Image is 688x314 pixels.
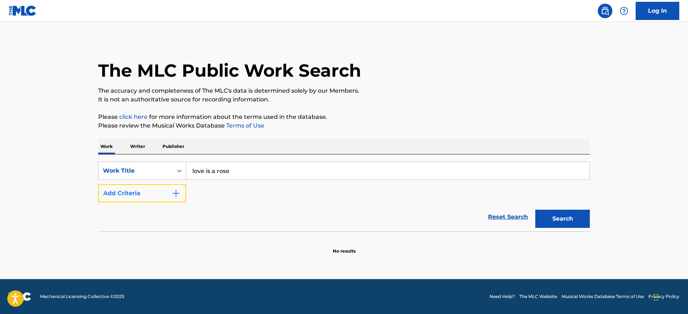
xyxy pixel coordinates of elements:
[98,162,590,232] form: Search Form
[519,293,557,300] a: The MLC Website
[561,293,644,300] a: Musical Works Database Terms of Use
[160,139,187,154] p: Publisher
[9,292,31,301] img: logo
[620,7,628,15] img: help
[333,239,356,254] p: No results
[654,286,658,308] div: Drag
[98,184,186,202] button: Add Criteria
[128,139,147,154] p: Writer
[103,166,168,175] div: Work Title
[40,293,124,300] span: Mechanical Licensing Collective © 2025
[598,4,612,18] a: Public Search
[225,122,264,129] a: Terms of Use
[9,5,37,16] img: MLC Logo
[98,113,590,121] p: Please for more information about the terms used in the database.
[484,209,532,225] a: Reset Search
[98,60,361,81] h1: The MLC Public Work Search
[489,293,515,300] a: Need Help?
[119,113,148,120] a: click here
[652,279,688,314] iframe: Chat Widget
[636,2,679,20] a: Log In
[98,121,590,130] p: Please review the Musical Works Database
[601,7,609,15] img: search
[648,293,679,300] a: Privacy Policy
[172,189,180,198] img: 9d2ae6d4665cec9f34b9.svg
[98,95,590,104] p: It is not an authoritative source for recording information.
[98,86,590,95] p: The accuracy and completeness of The MLC's data is determined solely by our Members.
[535,210,590,228] button: Search
[617,4,631,18] div: Help
[98,139,115,154] p: Work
